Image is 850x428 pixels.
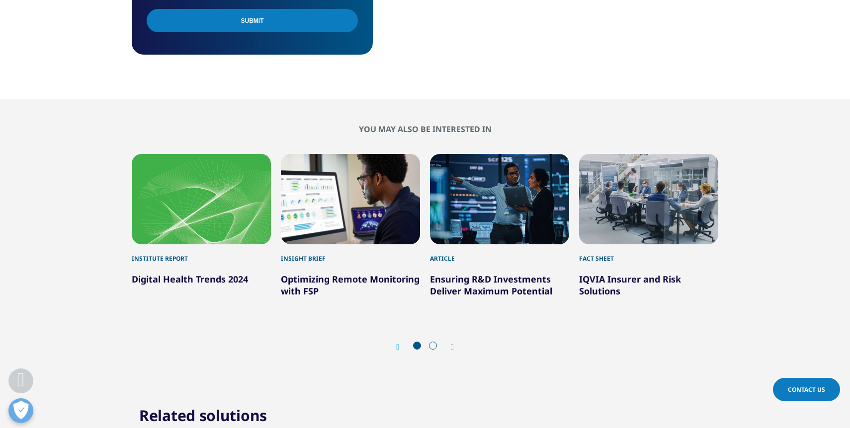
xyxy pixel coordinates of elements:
div: 3 / 6 [430,154,569,297]
div: 1 / 6 [132,154,271,297]
div: 4 / 6 [579,154,718,297]
div: Next slide [441,342,454,352]
div: Previous slide [396,342,409,352]
div: Institute Report [132,244,271,263]
a: IQVIA Insurer and Risk Solutions [579,273,681,297]
input: Submit [147,9,358,32]
button: Open Preferences [8,398,33,423]
a: Contact Us [773,378,840,401]
div: Insight Brief [281,244,420,263]
a: Ensuring R&D Investments Deliver Maximum Potential [430,273,552,297]
div: 2 / 6 [281,154,420,297]
div: Fact Sheet [579,244,718,263]
a: Optimizing Remote Monitoring with FSP [281,273,420,297]
h2: Related solutions [139,406,267,426]
h2: You may also be interested in [132,124,718,134]
a: Digital Health Trends 2024 [132,273,248,285]
div: Article [430,244,569,263]
span: Contact Us [788,385,825,394]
